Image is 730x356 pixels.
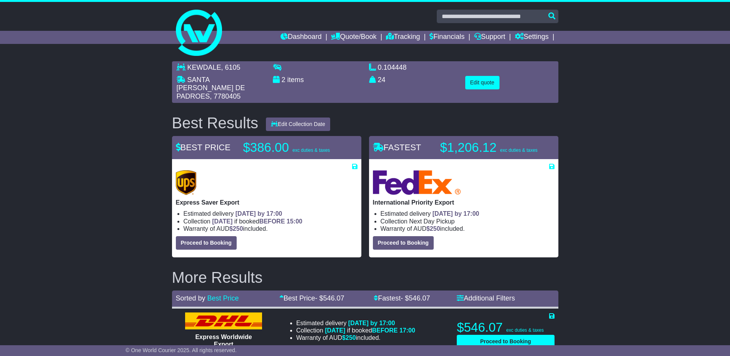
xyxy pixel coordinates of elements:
[500,148,537,153] span: exc duties & taxes
[315,294,344,302] span: - $
[187,64,221,71] span: KEWDALE
[372,327,398,334] span: BEFORE
[282,76,286,84] span: 2
[207,294,239,302] a: Best Price
[426,225,440,232] span: $
[184,210,357,217] li: Estimated delivery
[457,335,554,348] button: Proceed to Booking
[409,294,430,302] span: 546.07
[373,143,421,152] span: FASTEST
[373,199,555,206] p: International Priority Export
[279,294,344,302] a: Best Price- $546.07
[184,218,357,225] li: Collection
[325,327,415,334] span: if booked
[172,269,558,286] h2: More Results
[331,31,376,44] a: Quote/Book
[281,31,322,44] a: Dashboard
[342,334,356,341] span: $
[176,143,231,152] span: BEST PRICE
[440,140,538,155] p: $1,206.12
[378,76,386,84] span: 24
[374,294,430,302] a: Fastest- $546.07
[296,319,415,327] li: Estimated delivery
[381,225,555,232] li: Warranty of AUD included.
[195,334,252,348] span: Express Worldwide Export
[176,294,205,302] span: Sorted by
[373,236,434,250] button: Proceed to Booking
[184,225,357,232] li: Warranty of AUD included.
[221,64,241,71] span: , 6105
[266,118,330,131] button: Edit Collection Date
[430,225,440,232] span: 250
[296,327,415,334] li: Collection
[409,218,454,225] span: Next Day Pickup
[210,92,241,100] span: , 7780405
[325,327,345,334] span: [DATE]
[506,327,544,333] span: exc duties & taxes
[259,218,285,225] span: BEFORE
[323,294,344,302] span: 546.07
[296,334,415,341] li: Warranty of AUD included.
[373,170,461,195] img: FedEx Express: International Priority Export
[229,225,243,232] span: $
[386,31,420,44] a: Tracking
[212,218,232,225] span: [DATE]
[125,347,237,353] span: © One World Courier 2025. All rights reserved.
[176,236,237,250] button: Proceed to Booking
[176,170,197,195] img: UPS (new): Express Saver Export
[168,114,262,131] div: Best Results
[212,218,302,225] span: if booked
[346,334,356,341] span: 250
[176,199,357,206] p: Express Saver Export
[243,140,339,155] p: $386.00
[457,294,515,302] a: Additional Filters
[287,76,304,84] span: items
[292,148,330,153] span: exc duties & taxes
[287,218,302,225] span: 15:00
[401,294,430,302] span: - $
[177,76,245,100] span: SANTA [PERSON_NAME] DE PADROES
[348,320,395,326] span: [DATE] by 17:00
[429,31,464,44] a: Financials
[474,31,505,44] a: Support
[381,210,555,217] li: Estimated delivery
[185,312,262,329] img: DHL: Express Worldwide Export
[465,76,499,89] button: Edit quote
[236,210,282,217] span: [DATE] by 17:00
[381,218,555,225] li: Collection
[233,225,243,232] span: 250
[457,320,554,335] p: $546.07
[399,327,415,334] span: 17:00
[378,64,407,71] span: 0.104448
[515,31,549,44] a: Settings
[433,210,479,217] span: [DATE] by 17:00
